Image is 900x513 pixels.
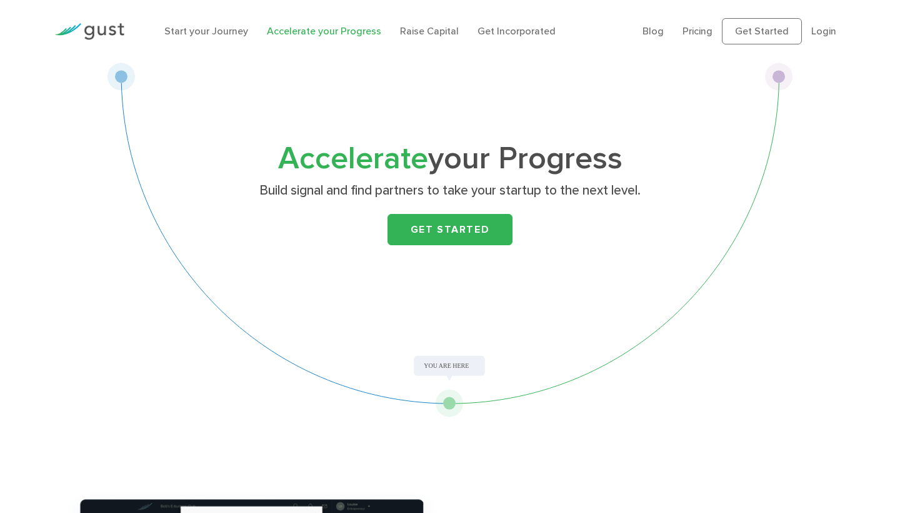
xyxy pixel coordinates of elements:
a: Login [811,25,836,37]
span: Accelerate [278,140,428,177]
a: Get Started [722,18,802,44]
h1: your Progress [203,145,697,173]
a: Raise Capital [400,25,459,37]
a: Get Incorporated [477,25,556,37]
img: Gust Logo [54,23,124,40]
p: Build signal and find partners to take your startup to the next level. [208,182,692,200]
a: Start your Journey [164,25,248,37]
a: Accelerate your Progress [267,25,381,37]
a: Blog [642,25,664,37]
a: Get Started [387,214,512,245]
a: Pricing [682,25,712,37]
